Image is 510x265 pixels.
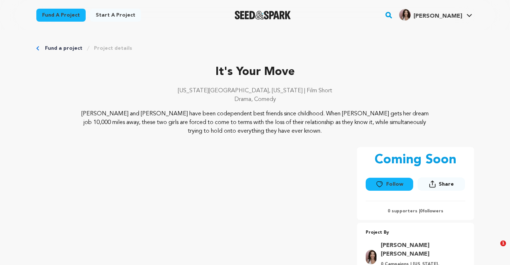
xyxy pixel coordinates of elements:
[439,181,454,188] span: Share
[80,110,430,136] p: [PERSON_NAME] and [PERSON_NAME] have been codependent best friends since childhood. When [PERSON_...
[366,178,413,191] button: Follow
[414,13,462,19] span: [PERSON_NAME]
[235,11,291,19] img: Seed&Spark Logo Dark Mode
[399,9,411,21] img: 23e1d28c431bca14.jpg
[36,63,474,81] p: It's Your Move
[36,87,474,95] p: [US_STATE][GEOGRAPHIC_DATA], [US_STATE] | Film Short
[398,8,474,21] a: Olivia E.'s Profile
[398,8,474,23] span: Olivia E.'s Profile
[36,95,474,104] p: Drama, Comedy
[366,229,465,237] p: Project By
[90,9,141,22] a: Start a project
[500,240,506,246] span: 1
[94,45,132,52] a: Project details
[36,9,86,22] a: Fund a project
[399,9,462,21] div: Olivia E.'s Profile
[418,177,465,191] button: Share
[420,209,423,213] span: 0
[381,241,461,259] a: Goto Olivia Ella profile
[418,177,465,194] span: Share
[366,208,465,214] p: 0 supporters | followers
[486,240,503,258] iframe: Intercom live chat
[45,45,82,52] a: Fund a project
[375,153,456,167] p: Coming Soon
[366,250,376,264] img: 23e1d28c431bca14.jpg
[235,11,291,19] a: Seed&Spark Homepage
[36,45,474,52] div: Breadcrumb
